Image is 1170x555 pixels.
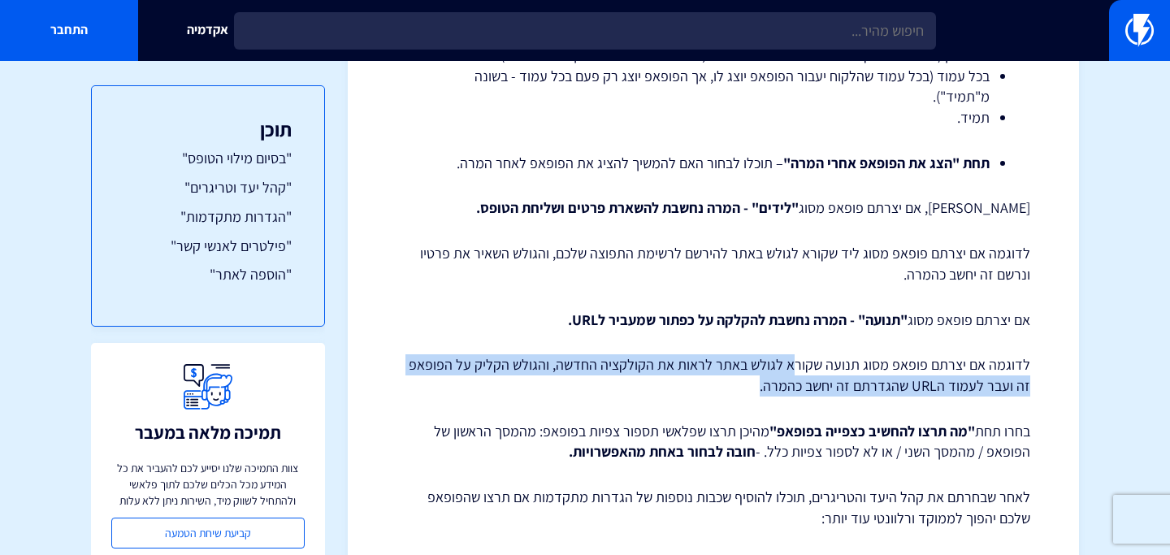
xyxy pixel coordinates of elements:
h3: תוכן [124,119,292,140]
p: לאחר שבחרתם את קהל היעד והטריגרים, תוכלו להוסיף שכבות נוספות של הגדרות מתקדמות אם תרצו שהפופאפ של... [396,487,1030,528]
p: בחרו תחת מהיכן תרצו שפלאשי תספור צפיות בפופאפ: מהמסך הראשון של הפופאפ / מהמסך השני / או לא לספור ... [396,421,1030,462]
strong: "תנועה" - המרה נחשבת להקלקה על כפתור שמעביר לURL. [568,310,908,329]
p: לדוגמה אם יצרתם פופאפ מסוג תנועה שקורא לגולש באתר לראות את הקולקציה החדשה, והגולש הקליק על הפופאפ... [396,354,1030,396]
p: [PERSON_NAME], אם יצרתם פופאפ מסוג [396,197,1030,219]
a: "קהל יעד וטריגרים" [124,177,292,198]
input: חיפוש מהיר... [234,12,936,50]
a: "הוספה לאתר" [124,264,292,285]
a: "בסיום מילוי הטופס" [124,148,292,169]
strong: תחת "הצג את הפופאפ אחרי המרה" [783,154,990,172]
li: בכל עמוד (בכל עמוד שהלקוח יעבור הפופאפ יוצג לו, אך הפופאפ יוצג רק פעם בכל עמוד - בשונה מ"תמיד"). [437,66,990,107]
strong: "מה תרצו להחשיב כצפייה בפופאפ" [769,422,975,440]
li: תמיד. [437,107,990,128]
a: קביעת שיחת הטמעה [111,518,305,548]
p: צוות התמיכה שלנו יסייע לכם להעביר את כל המידע מכל הכלים שלכם לתוך פלאשי ולהתחיל לשווק מיד, השירות... [111,460,305,509]
li: – תוכלו לבחור האם להמשיך להציג את הפופאפ לאחר המרה. [437,153,990,174]
a: "פילטרים לאנשי קשר" [124,236,292,257]
h3: תמיכה מלאה במעבר [135,423,281,442]
strong: "לידים" - המרה נחשבת להשארת פרטים ושליחת הטופס. [476,198,799,217]
strong: חובה לבחור באחת מהאפשרויות. [569,442,756,461]
p: אם יצרתם פופאפ מסוג [396,310,1030,331]
a: "הגדרות מתקדמות" [124,206,292,228]
p: לדוגמה אם יצרתם פופאפ מסוג ליד שקורא לגולש באתר להירשם לרשימת התפוצה שלכם, והגולש השאיר את פרטיו ... [396,243,1030,284]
